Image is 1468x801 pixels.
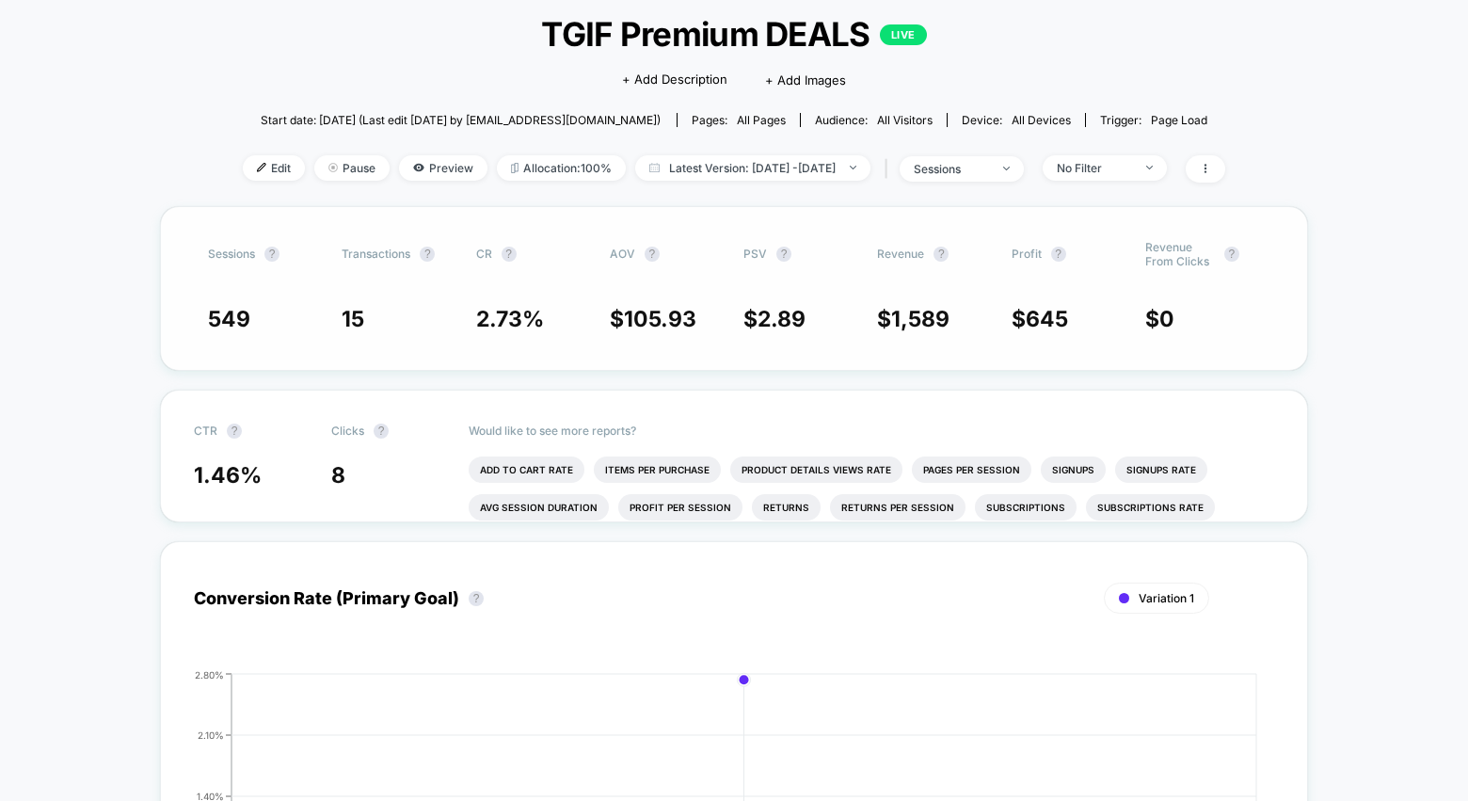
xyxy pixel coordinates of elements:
[342,306,364,332] span: 15
[1086,494,1215,521] li: Subscriptions Rate
[880,155,900,183] span: |
[594,457,721,483] li: Items Per Purchase
[420,247,435,262] button: ?
[197,790,224,801] tspan: 1.40%
[776,247,791,262] button: ?
[1224,247,1239,262] button: ?
[469,591,484,606] button: ?
[511,163,519,173] img: rebalance
[645,247,660,262] button: ?
[261,113,661,127] span: Start date: [DATE] (Last edit [DATE] by [EMAIL_ADDRESS][DOMAIN_NAME])
[342,247,410,261] span: Transactions
[1145,240,1215,268] span: Revenue From Clicks
[198,729,224,740] tspan: 2.10%
[476,306,544,332] span: 2.73 %
[914,162,989,176] div: sessions
[1012,247,1042,261] span: Profit
[399,155,487,181] span: Preview
[752,494,821,521] li: Returns
[1012,113,1071,127] span: all devices
[692,113,786,127] div: Pages:
[195,668,224,680] tspan: 2.80%
[730,457,902,483] li: Product Details Views Rate
[208,247,255,261] span: Sessions
[622,71,727,89] span: + Add Description
[743,306,806,332] span: $
[194,424,217,438] span: CTR
[635,155,870,181] span: Latest Version: [DATE] - [DATE]
[933,247,949,262] button: ?
[891,306,949,332] span: 1,589
[912,457,1031,483] li: Pages Per Session
[264,247,279,262] button: ?
[610,247,635,261] span: AOV
[1041,457,1106,483] li: Signups
[292,14,1176,54] span: TGIF Premium DEALS
[649,163,660,172] img: calendar
[243,155,305,181] span: Edit
[476,247,492,261] span: CR
[815,113,933,127] div: Audience:
[227,424,242,439] button: ?
[194,462,262,489] span: 1.46 %
[1051,247,1066,262] button: ?
[1057,161,1132,175] div: No Filter
[758,306,806,332] span: 2.89
[1151,113,1207,127] span: Page Load
[374,424,389,439] button: ?
[618,494,742,521] li: Profit Per Session
[469,457,584,483] li: Add To Cart Rate
[208,306,250,332] span: 549
[947,113,1085,127] span: Device:
[743,247,767,261] span: PSV
[314,155,390,181] span: Pause
[1146,166,1153,169] img: end
[1159,306,1174,332] span: 0
[497,155,626,181] span: Allocation: 100%
[877,306,949,332] span: $
[331,462,345,489] span: 8
[1115,457,1207,483] li: Signups Rate
[975,494,1077,521] li: Subscriptions
[737,113,786,127] span: all pages
[877,113,933,127] span: All Visitors
[469,494,609,521] li: Avg Session Duration
[1026,306,1068,332] span: 645
[610,306,696,332] span: $
[624,306,696,332] span: 105.93
[877,247,924,261] span: Revenue
[1145,306,1174,332] span: $
[1012,306,1068,332] span: $
[880,24,927,45] p: LIVE
[331,424,364,438] span: Clicks
[502,247,517,262] button: ?
[328,163,338,172] img: end
[830,494,965,521] li: Returns Per Session
[1003,167,1010,170] img: end
[469,424,1274,438] p: Would like to see more reports?
[1100,113,1207,127] div: Trigger:
[1139,591,1194,605] span: Variation 1
[257,163,266,172] img: edit
[765,72,846,88] span: + Add Images
[850,166,856,169] img: end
